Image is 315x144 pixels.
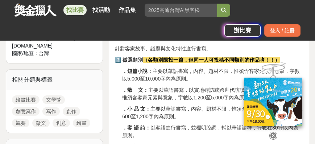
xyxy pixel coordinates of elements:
strong: 各類別限投一篇，但同一人可投稿不同類別的作品唷！！） [148,57,280,63]
a: 創意寫作 [12,107,40,116]
div: 相關分類與標籤 [6,70,103,90]
strong: ．短篇小說： [122,68,153,74]
p: 主要以華語書寫，內容、題材不限，惟須含客家元素與意象，字數以600至1,200字內為原則。 [122,105,303,120]
strong: ．小 品 文： [122,106,150,112]
img: ff197300-f8ee-455f-a0ae-06a3645bc375.jpg [244,78,302,126]
a: 作品集 [116,5,139,15]
a: 文學獎 [42,95,65,104]
a: 找比賽 [63,5,87,15]
strong: （ [143,57,148,63]
a: 創意 [53,119,70,127]
a: 辦比賽 [224,24,261,37]
a: 寫作 [42,107,60,116]
span: 國家/地區： [12,50,39,56]
a: 找活動 [90,5,113,15]
p: 以客語進行書寫，並標明腔調，輔以華語語釋，行數在30行以內為原則。 [122,124,303,139]
p: 主要以華語書寫，以實地尋訪或跨世代訪談方式搜集題材方式為佳，惟須含客家元素與意象，字數以1,200至5,000字內為原則。 [122,86,303,102]
a: 繪畫 [73,119,90,127]
p: 主要以華語書寫，內容、題材不限，惟須含客家元素與意象，字數以5,000至10,000字內為原則。 [122,67,303,83]
a: 競賽 [12,119,29,127]
strong: ．散 文： [122,87,148,93]
span: 台灣 [39,50,49,56]
div: 登入 / 註冊 [264,24,301,37]
p: 針對客家故事、議題與文化特性進行書寫。 [115,45,303,53]
a: 繪畫比賽 [12,95,40,104]
a: 創作 [63,107,80,116]
strong: 3️⃣ 徵選類別 [115,57,143,63]
input: 2025高通台灣AI黑客松 [145,4,217,17]
a: 徵文 [32,119,50,127]
strong: ．客 語 詩： [122,125,150,131]
div: Email： [EMAIL_ADDRESS][DOMAIN_NAME] [12,34,82,50]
